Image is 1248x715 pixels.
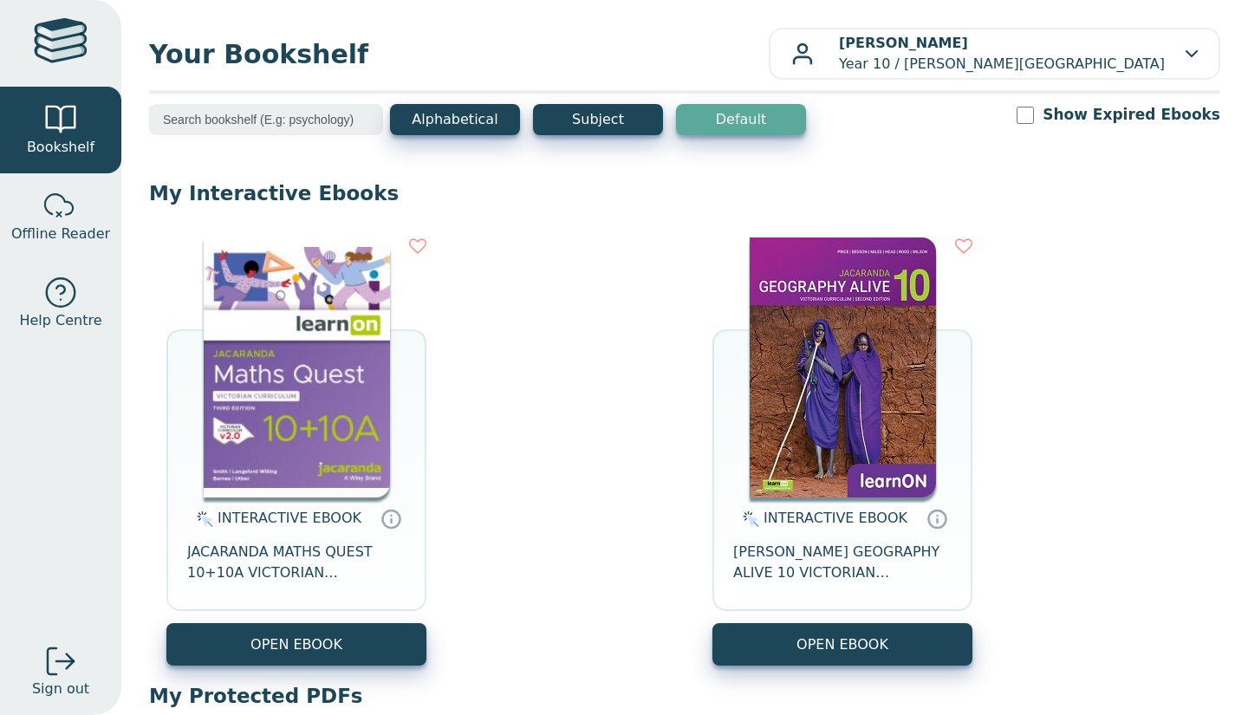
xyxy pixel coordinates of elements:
button: Subject [533,104,663,135]
p: My Interactive Ebooks [149,180,1220,206]
img: 994d196c-7f91-e911-a97e-0272d098c78b.jpg [750,237,936,497]
span: Your Bookshelf [149,35,769,74]
img: interactive.svg [738,509,759,530]
label: Show Expired Ebooks [1043,104,1220,126]
span: Offline Reader [11,224,110,244]
span: JACARANDA MATHS QUEST 10+10A VICTORIAN CURRICULUM LEARNON EBOOK 3E [187,542,406,583]
p: Year 10 / [PERSON_NAME][GEOGRAPHIC_DATA] [839,33,1165,75]
a: Interactive eBooks are accessed online via the publisher’s portal. They contain interactive resou... [926,508,947,529]
button: OPEN EBOOK [712,623,972,666]
input: Search bookshelf (E.g: psychology) [149,104,383,135]
span: [PERSON_NAME] GEOGRAPHY ALIVE 10 VICTORIAN CURRICULUM LEARNON EBOOK 2E [733,542,952,583]
span: Bookshelf [27,137,94,158]
p: My Protected PDFs [149,683,1220,709]
span: INTERACTIVE EBOOK [218,510,361,526]
img: interactive.svg [192,509,213,530]
button: Default [676,104,806,135]
button: [PERSON_NAME]Year 10 / [PERSON_NAME][GEOGRAPHIC_DATA] [769,28,1220,80]
a: Interactive eBooks are accessed online via the publisher’s portal. They contain interactive resou... [380,508,401,529]
b: [PERSON_NAME] [839,35,968,51]
span: INTERACTIVE EBOOK [764,510,907,526]
span: Help Centre [19,310,101,331]
button: Alphabetical [390,104,520,135]
img: 1499aa3b-a4b8-4611-837d-1f2651393c4c.jpg [204,237,390,497]
button: OPEN EBOOK [166,623,426,666]
span: Sign out [32,679,89,699]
